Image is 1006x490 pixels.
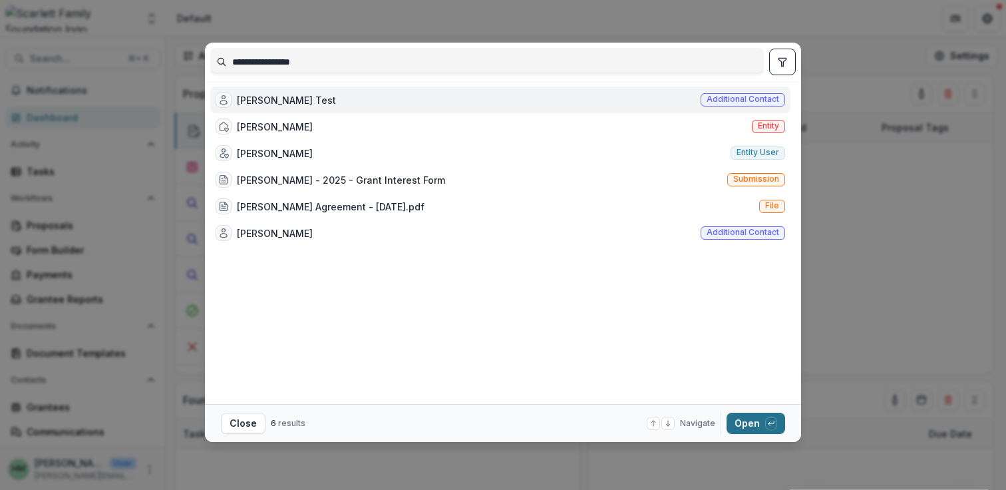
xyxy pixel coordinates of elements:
[707,228,779,237] span: Additional contact
[765,201,779,210] span: File
[237,146,313,160] div: [PERSON_NAME]
[221,413,265,434] button: Close
[237,93,336,107] div: [PERSON_NAME] Test
[769,49,796,75] button: toggle filters
[727,413,785,434] button: Open
[737,148,779,157] span: Entity user
[271,418,276,428] span: 6
[680,417,715,429] span: Navigate
[733,174,779,184] span: Submission
[237,120,313,134] div: [PERSON_NAME]
[237,200,424,214] div: [PERSON_NAME] Agreement - [DATE].pdf
[278,418,305,428] span: results
[237,226,313,240] div: [PERSON_NAME]
[237,173,445,187] div: [PERSON_NAME] - 2025 - Grant Interest Form
[707,95,779,104] span: Additional contact
[758,121,779,130] span: Entity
